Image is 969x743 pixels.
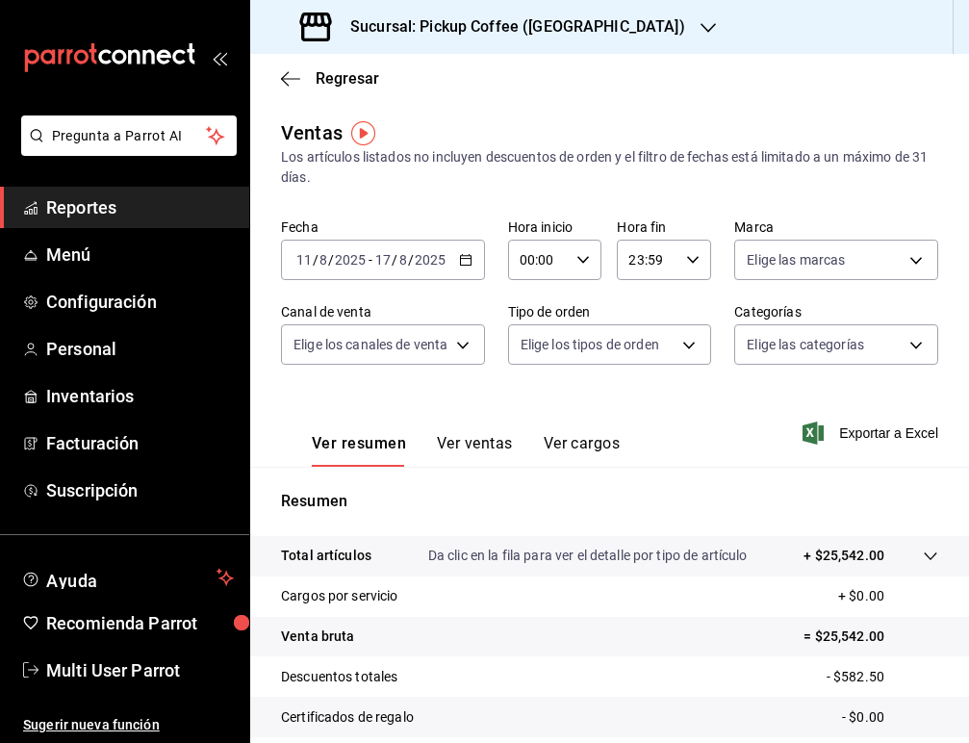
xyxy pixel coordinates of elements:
input: ---- [334,252,367,268]
label: Categorías [734,305,938,319]
span: Recomienda Parrot [46,610,234,636]
span: Facturación [46,430,234,456]
button: Ver ventas [437,434,513,467]
h3: Sucursal: Pickup Coffee ([GEOGRAPHIC_DATA]) [335,15,685,38]
span: Menú [46,242,234,268]
label: Canal de venta [281,305,485,319]
p: Cargos por servicio [281,586,398,606]
div: navigation tabs [312,434,620,467]
button: Ver cargos [544,434,621,467]
span: Elige los tipos de orden [521,335,659,354]
span: / [313,252,319,268]
span: / [328,252,334,268]
p: - $582.50 [827,667,938,687]
a: Pregunta a Parrot AI [13,140,237,160]
span: Elige los canales de venta [293,335,447,354]
span: Multi User Parrot [46,657,234,683]
input: -- [295,252,313,268]
p: - $0.00 [842,707,938,728]
p: Total artículos [281,546,371,566]
p: = $25,542.00 [803,627,938,647]
p: + $25,542.00 [803,546,884,566]
span: Sugerir nueva función [23,715,234,735]
span: Configuración [46,289,234,315]
button: Regresar [281,69,379,88]
span: Personal [46,336,234,362]
span: Reportes [46,194,234,220]
label: Tipo de orden [508,305,712,319]
label: Fecha [281,220,485,234]
input: -- [319,252,328,268]
label: Hora fin [617,220,711,234]
span: - [369,252,372,268]
input: ---- [414,252,446,268]
span: / [392,252,397,268]
button: Exportar a Excel [806,422,938,445]
button: Ver resumen [312,434,406,467]
span: Regresar [316,69,379,88]
p: Da clic en la fila para ver el detalle por tipo de artículo [428,546,748,566]
button: Pregunta a Parrot AI [21,115,237,156]
span: Inventarios [46,383,234,409]
p: Descuentos totales [281,667,397,687]
p: Venta bruta [281,627,354,647]
input: -- [398,252,408,268]
span: Pregunta a Parrot AI [52,126,207,146]
span: Suscripción [46,477,234,503]
button: open_drawer_menu [212,50,227,65]
div: Ventas [281,118,343,147]
span: Elige las marcas [747,250,845,269]
img: Tooltip marker [351,121,375,145]
label: Marca [734,220,938,234]
input: -- [374,252,392,268]
span: / [408,252,414,268]
span: Elige las categorías [747,335,864,354]
p: + $0.00 [838,586,938,606]
div: Los artículos listados no incluyen descuentos de orden y el filtro de fechas está limitado a un m... [281,147,938,188]
p: Resumen [281,490,938,513]
label: Hora inicio [508,220,602,234]
p: Certificados de regalo [281,707,414,728]
span: Ayuda [46,566,209,589]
